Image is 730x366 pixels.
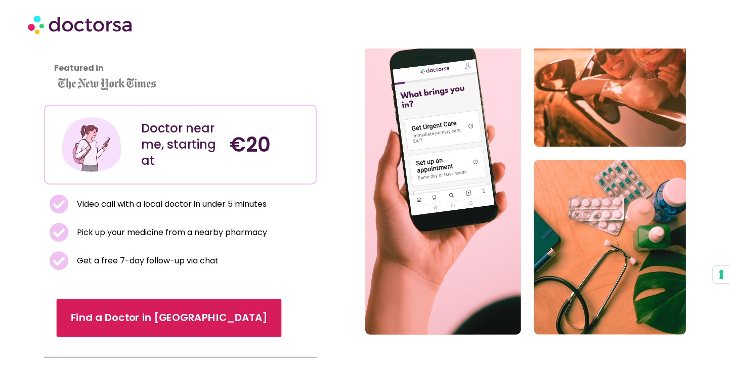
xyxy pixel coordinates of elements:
h4: €20 [230,132,308,157]
a: Find a Doctor in [GEOGRAPHIC_DATA] [56,299,281,337]
button: Your consent preferences for tracking technologies [713,266,730,283]
div: Doctor near me, starting at [141,120,220,169]
span: Pick up your medicine from a nearby pharmacy [74,225,267,240]
strong: Featured in [54,62,104,74]
span: Get a free 7-day follow-up via chat [74,254,219,268]
span: Video call with a local doctor in under 5 minutes [74,197,267,211]
img: Illustration depicting a young woman in a casual outfit, engaged with her smartphone. She has a p... [60,113,123,176]
span: Find a Doctor in [GEOGRAPHIC_DATA] [70,311,267,326]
